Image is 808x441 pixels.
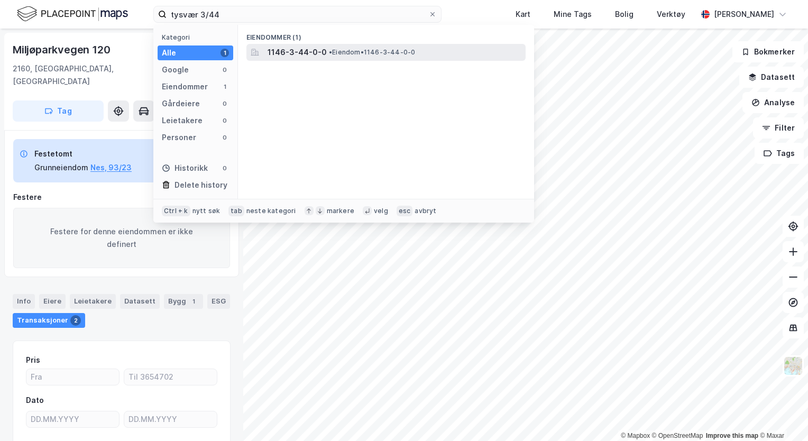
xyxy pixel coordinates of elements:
button: Datasett [739,67,804,88]
div: Kart [516,8,530,21]
img: logo.f888ab2527a4732fd821a326f86c7f29.svg [17,5,128,23]
div: 0 [221,116,229,125]
input: DD.MM.YYYY [26,411,119,427]
div: Info [13,294,35,309]
div: Dato [26,394,44,407]
div: Transaksjoner [13,313,85,328]
div: [PERSON_NAME] [714,8,774,21]
div: nytt søk [192,207,221,215]
div: Delete history [175,179,227,191]
div: Festere [13,191,230,204]
div: tab [228,206,244,216]
div: 1 [188,296,199,307]
span: • [329,48,332,56]
div: Leietakere [162,114,203,127]
div: 1 [221,82,229,91]
div: Eiendommer (1) [238,25,534,44]
input: DD.MM.YYYY [124,411,217,427]
div: Ctrl + k [162,206,190,216]
div: 0 [221,66,229,74]
a: Mapbox [621,432,650,439]
div: Historikk [162,162,208,174]
span: Eiendom • 1146-3-44-0-0 [329,48,415,57]
input: Søk på adresse, matrikkel, gårdeiere, leietakere eller personer [167,6,428,22]
div: velg [374,207,388,215]
div: 2160, [GEOGRAPHIC_DATA], [GEOGRAPHIC_DATA] [13,62,185,88]
button: Nes, 93/23 [90,161,132,174]
div: Google [162,63,189,76]
button: Tags [755,143,804,164]
input: Fra [26,369,119,385]
div: ESG [207,294,230,309]
div: Mine Tags [554,8,592,21]
div: Datasett [120,294,160,309]
a: OpenStreetMap [652,432,703,439]
div: Kategori [162,33,233,41]
div: Personer [162,131,196,144]
div: Verktøy [657,8,685,21]
div: 2 [70,315,81,326]
button: Analyse [742,92,804,113]
div: Alle [162,47,176,59]
a: Improve this map [706,432,758,439]
div: Eiere [39,294,66,309]
div: 0 [221,99,229,108]
div: markere [327,207,354,215]
input: Til 3654702 [124,369,217,385]
div: Gårdeiere [162,97,200,110]
div: avbryt [415,207,436,215]
div: neste kategori [246,207,296,215]
div: esc [397,206,413,216]
div: Eiendommer [162,80,208,93]
iframe: Chat Widget [755,390,808,441]
div: Bolig [615,8,633,21]
button: Bokmerker [732,41,804,62]
div: Grunneiendom [34,161,88,174]
div: Kontrollprogram for chat [755,390,808,441]
button: Tag [13,100,104,122]
div: 0 [221,164,229,172]
div: 0 [221,133,229,142]
div: Miljøparkvegen 120 [13,41,112,58]
div: Bygg [164,294,203,309]
div: Pris [26,354,40,366]
div: Festetomt [34,148,132,160]
img: Z [783,356,803,376]
div: 1 [221,49,229,57]
div: Leietakere [70,294,116,309]
div: Festere for denne eiendommen er ikke definert [13,208,230,268]
span: 1146-3-44-0-0 [268,46,327,59]
button: Filter [753,117,804,139]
